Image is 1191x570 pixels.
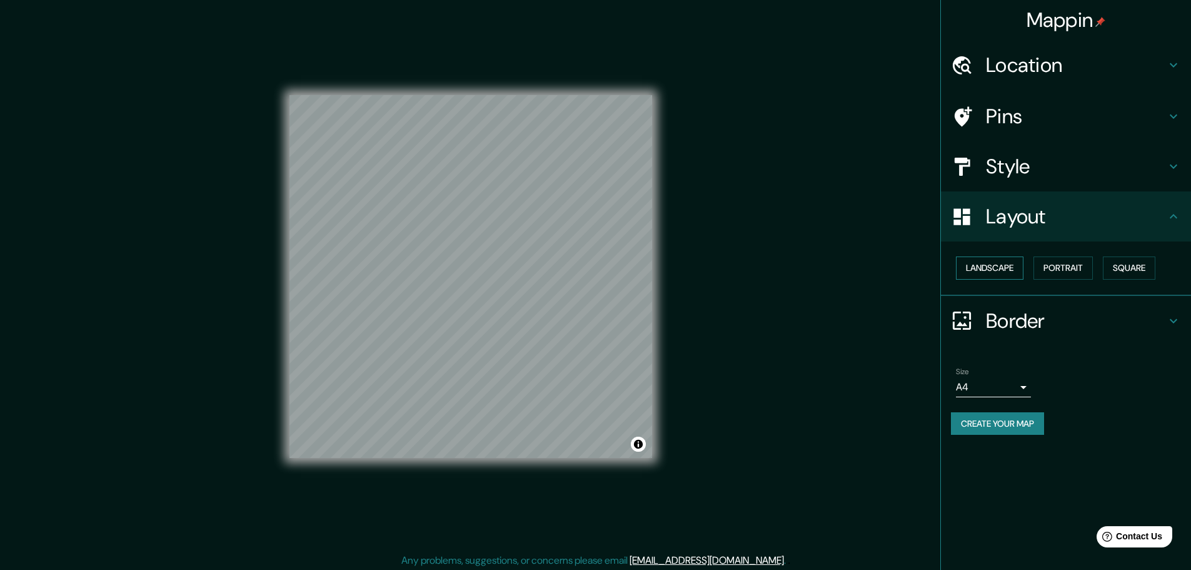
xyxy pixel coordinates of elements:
div: Layout [941,191,1191,242]
a: [EMAIL_ADDRESS][DOMAIN_NAME] [630,554,784,567]
canvas: Map [289,95,652,458]
div: Location [941,40,1191,90]
h4: Mappin [1027,8,1106,33]
button: Toggle attribution [631,437,646,452]
button: Square [1103,257,1155,280]
h4: Style [986,154,1166,179]
div: . [786,553,788,568]
label: Size [956,366,969,377]
div: A4 [956,377,1031,397]
button: Landscape [956,257,1023,280]
div: Style [941,141,1191,191]
h4: Location [986,53,1166,78]
div: Pins [941,91,1191,141]
button: Portrait [1033,257,1093,280]
button: Create your map [951,412,1044,435]
h4: Layout [986,204,1166,229]
p: Any problems, suggestions, or concerns please email . [401,553,786,568]
div: . [788,553,790,568]
iframe: Help widget launcher [1080,521,1177,556]
h4: Border [986,308,1166,333]
div: Border [941,296,1191,346]
img: pin-icon.png [1095,17,1105,27]
h4: Pins [986,104,1166,129]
